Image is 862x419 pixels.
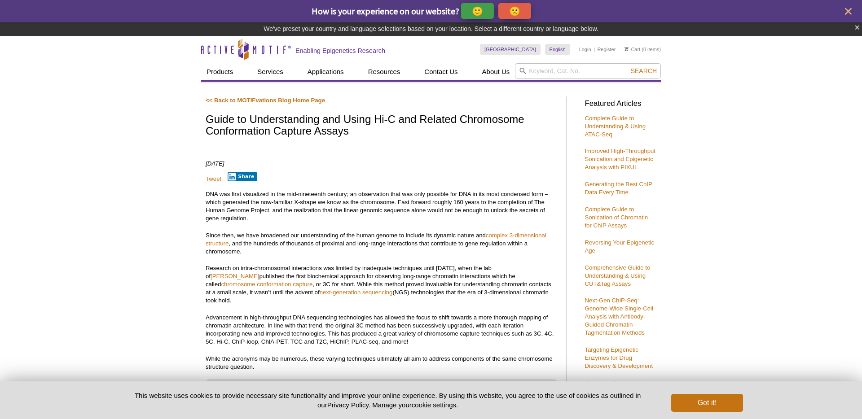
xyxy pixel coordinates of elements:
[631,67,657,74] span: Search
[206,231,557,256] p: Since then, we have broadened our understanding of the human genome to include its dynamic nature...
[206,190,557,223] p: DNA was first visualized in the mid-nineteenth century; an observation that was only possible for...
[327,401,369,409] a: Privacy Policy
[585,100,656,108] h3: Featured Articles
[671,394,743,412] button: Got it!
[206,160,224,167] em: [DATE]
[419,63,463,80] a: Contact Us
[843,6,854,17] button: close
[585,380,652,402] a: Complete Guide to Using RRBS for Genome-Wide DNA Methylation Analysis
[585,206,648,229] a: Complete Guide to Sonication of Chromatin for ChIP Assays
[625,44,661,55] li: (0 items)
[585,346,653,369] a: Targeting Epigenetic Enzymes for Drug Discovery & Development
[119,391,656,410] p: This website uses cookies to provide necessary site functionality and improve your online experie...
[201,63,238,80] a: Products
[472,5,483,17] p: 🙂
[302,63,349,80] a: Applications
[206,264,557,305] p: Research on intra-chromosomal interactions was limited by inadequate techniques until [DATE], whe...
[206,113,557,138] h1: Guide to Understanding and Using Hi-C and Related Chromosome Conformation Capture Assays
[545,44,570,55] a: English
[228,172,258,181] button: Share
[585,297,653,336] a: Next-Gen ChIP-Seq: Genome-Wide Single-Cell Analysis with Antibody-Guided Chromatin Tagmentation M...
[312,5,459,17] span: How is your experience on our website?
[206,232,546,247] a: complex 3-dimensional structure
[625,47,629,51] img: Your Cart
[206,314,557,346] p: Advancement in high-throughput DNA sequencing technologies has allowed the focus to shift towards...
[206,175,221,182] a: Tweet
[597,46,616,52] a: Register
[585,239,654,254] a: Reversing Your Epigenetic Age
[363,63,406,80] a: Resources
[320,289,393,296] a: next-generation sequencing
[206,380,557,400] a: Learn More About Active Motif's End-to-End Hi-C Service
[585,115,646,138] a: Complete Guide to Understanding & Using ATAC-Seq
[295,47,385,55] h2: Enabling Epigenetics Research
[585,148,655,170] a: Improved High-Throughput Sonication and Epigenetic Analysis with PIXUL
[480,44,541,55] a: [GEOGRAPHIC_DATA]
[206,355,557,371] p: While the acronyms may be numerous, these varying techniques ultimately all aim to address compon...
[579,46,591,52] a: Login
[854,22,860,33] button: ×
[252,63,289,80] a: Services
[585,264,650,287] a: Comprehensive Guide to Understanding & Using CUT&Tag Assays
[211,273,259,279] a: [PERSON_NAME]
[477,63,515,80] a: About Us
[515,63,661,79] input: Keyword, Cat. No.
[221,281,312,288] a: chromosome conformation capture
[628,67,660,75] button: Search
[585,181,652,196] a: Generating the Best ChIP Data Every Time
[206,97,325,104] a: << Back to MOTIFvations Blog Home Page
[594,44,595,55] li: |
[412,401,456,409] button: cookie settings
[625,46,640,52] a: Cart
[509,5,520,17] p: 🙁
